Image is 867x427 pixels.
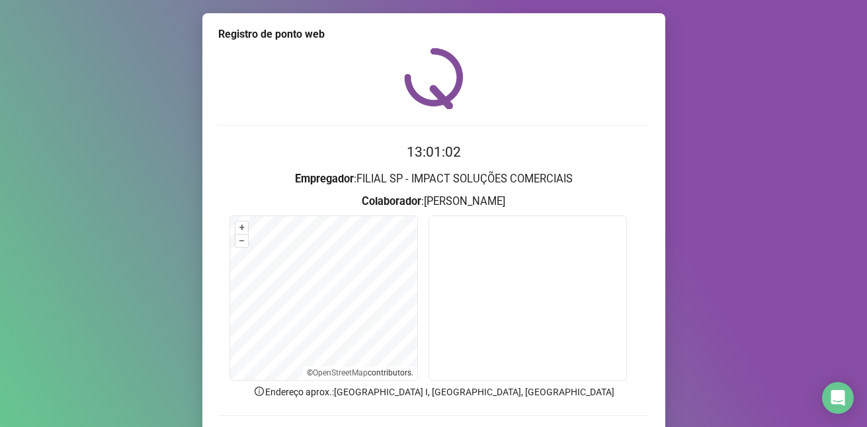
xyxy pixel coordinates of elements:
button: – [235,235,248,247]
div: Open Intercom Messenger [822,382,854,414]
strong: Empregador [295,173,354,185]
strong: Colaborador [362,195,421,208]
h3: : FILIAL SP - IMPACT SOLUÇÕES COMERCIAIS [218,171,649,188]
h3: : [PERSON_NAME] [218,193,649,210]
li: © contributors. [307,368,413,377]
span: info-circle [253,385,265,397]
img: QRPoint [404,48,464,109]
time: 13:01:02 [407,144,461,160]
div: Registro de ponto web [218,26,649,42]
a: OpenStreetMap [313,368,368,377]
button: + [235,221,248,234]
p: Endereço aprox. : [GEOGRAPHIC_DATA] I, [GEOGRAPHIC_DATA], [GEOGRAPHIC_DATA] [218,385,649,399]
